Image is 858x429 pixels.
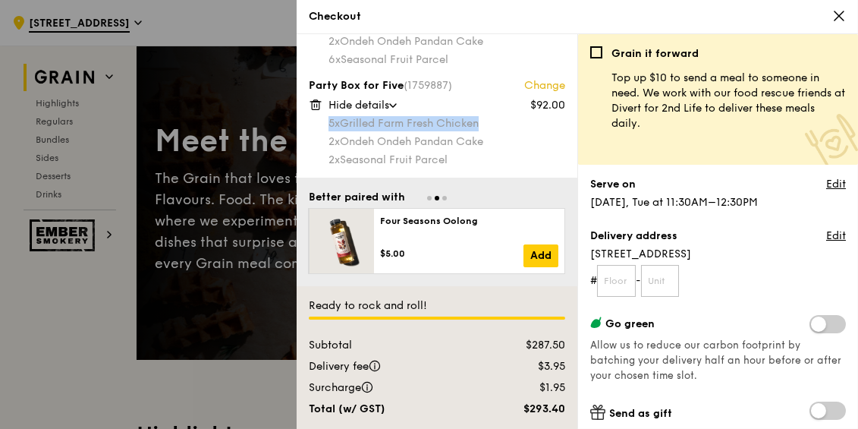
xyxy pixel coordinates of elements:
[590,177,636,192] label: Serve on
[530,98,565,113] div: $92.00
[523,244,558,267] a: Add
[328,99,389,112] span: Hide details
[605,317,655,330] span: Go green
[826,177,846,192] a: Edit
[328,35,340,48] span: 2x
[380,248,523,260] div: $5.00
[609,407,672,420] span: Send as gift
[328,134,565,150] div: Ondeh Ondeh Pandan Cake
[435,196,439,200] span: Go to slide 2
[309,190,405,205] div: Better paired with
[328,135,340,148] span: 2x
[309,9,846,24] div: Checkout
[590,339,841,382] span: Allow us to reduce our carbon footprint by batching your delivery half an hour before or after yo...
[328,117,340,130] span: 5x
[611,47,699,60] b: Grain it forward
[442,196,447,200] span: Go to slide 3
[328,153,340,166] span: 2x
[300,380,482,396] div: Surcharge
[611,71,846,131] p: Top up $10 to send a meal to someone in need. We work with our food rescue friends at Divert for ...
[826,229,846,244] a: Edit
[427,196,432,200] span: Go to slide 1
[482,402,574,417] div: $293.40
[482,380,574,396] div: $1.95
[328,34,565,49] div: Ondeh Ondeh Pandan Cake
[482,338,574,353] div: $287.50
[597,265,636,297] input: Floor
[328,53,341,66] span: 6x
[404,79,452,92] span: (1759887)
[805,114,858,168] img: Meal donation
[328,153,565,168] div: Seasonal Fruit Parcel
[641,265,680,297] input: Unit
[482,359,574,374] div: $3.95
[524,78,565,93] a: Change
[590,196,758,209] span: [DATE], Tue at 11:30AM–12:30PM
[309,78,565,93] div: Party Box for Five
[590,229,677,244] label: Delivery address
[590,265,846,297] form: # -
[590,247,846,262] span: [STREET_ADDRESS]
[328,52,565,68] div: Seasonal Fruit Parcel
[300,338,482,353] div: Subtotal
[380,215,558,227] div: Four Seasons Oolong
[328,116,565,131] div: Grilled Farm Fresh Chicken
[309,298,565,314] div: Ready to rock and roll!
[300,402,482,417] div: Total (w/ GST)
[300,359,482,374] div: Delivery fee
